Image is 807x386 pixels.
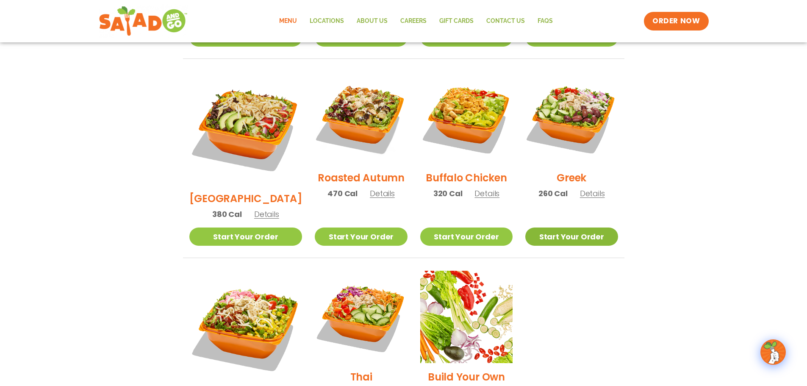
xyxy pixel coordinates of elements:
[315,271,407,363] img: Product photo for Thai Salad
[420,228,513,246] a: Start Your Order
[273,11,303,31] a: Menu
[254,209,279,219] span: Details
[212,208,242,220] span: 380 Cal
[474,188,499,199] span: Details
[189,72,302,185] img: Product photo for BBQ Ranch Salad
[350,11,394,31] a: About Us
[644,12,708,31] a: ORDER NOW
[433,188,463,199] span: 320 Cal
[652,16,700,26] span: ORDER NOW
[433,11,480,31] a: GIFT CARDS
[99,4,188,38] img: new-SAG-logo-768×292
[315,72,407,164] img: Product photo for Roasted Autumn Salad
[420,72,513,164] img: Product photo for Buffalo Chicken Salad
[428,369,505,384] h2: Build Your Own
[557,170,586,185] h2: Greek
[525,72,618,164] img: Product photo for Greek Salad
[480,11,531,31] a: Contact Us
[370,188,395,199] span: Details
[327,188,358,199] span: 470 Cal
[426,170,507,185] h2: Buffalo Chicken
[580,188,605,199] span: Details
[525,228,618,246] a: Start Your Order
[318,170,405,185] h2: Roasted Autumn
[350,369,372,384] h2: Thai
[189,228,302,246] a: Start Your Order
[531,11,559,31] a: FAQs
[315,228,407,246] a: Start Your Order
[189,271,302,384] img: Product photo for Jalapeño Ranch Salad
[303,11,350,31] a: Locations
[538,188,568,199] span: 260 Cal
[394,11,433,31] a: Careers
[189,191,302,206] h2: [GEOGRAPHIC_DATA]
[761,340,785,364] img: wpChatIcon
[273,11,559,31] nav: Menu
[420,271,513,363] img: Product photo for Build Your Own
